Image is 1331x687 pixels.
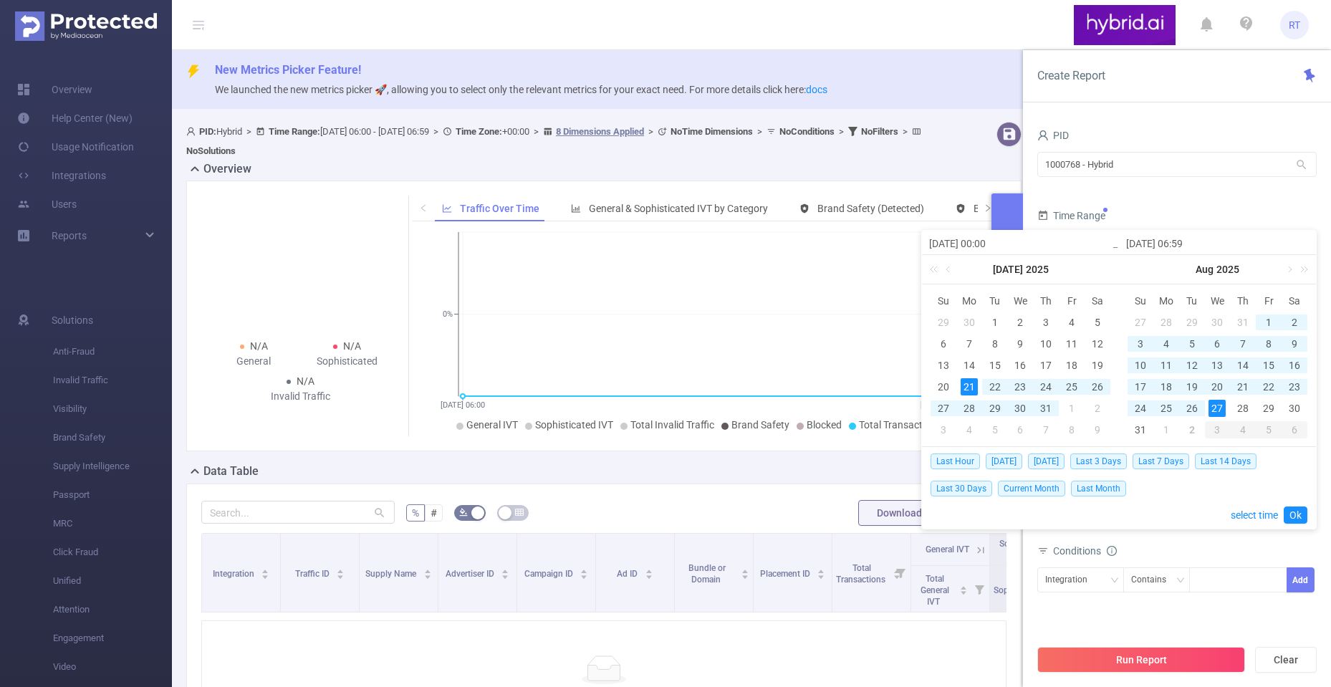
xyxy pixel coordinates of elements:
[982,398,1008,419] td: July 29, 2025
[1008,398,1034,419] td: July 30, 2025
[1128,376,1153,398] td: August 17, 2025
[1033,312,1059,333] td: July 3, 2025
[1037,421,1054,438] div: 7
[931,419,956,441] td: August 3, 2025
[956,333,982,355] td: July 7, 2025
[1183,400,1201,417] div: 26
[956,398,982,419] td: July 28, 2025
[858,500,961,526] button: Download PDF
[1158,335,1175,352] div: 4
[1230,376,1256,398] td: August 21, 2025
[1209,314,1226,331] div: 30
[53,538,172,567] span: Click Fraud
[1256,312,1282,333] td: August 1, 2025
[1133,453,1189,469] span: Last 7 Days
[215,63,361,77] span: New Metrics Picker Feature!
[1037,335,1054,352] div: 10
[927,255,946,284] a: Last year (Control + left)
[207,354,301,369] div: General
[931,333,956,355] td: July 6, 2025
[984,203,992,212] i: icon: right
[254,389,347,404] div: Invalid Traffic
[644,126,658,137] span: >
[956,312,982,333] td: June 30, 2025
[1282,333,1307,355] td: August 9, 2025
[203,463,259,480] h2: Data Table
[1153,419,1179,441] td: September 1, 2025
[571,203,581,213] i: icon: bar-chart
[731,419,789,431] span: Brand Safety
[1179,398,1205,419] td: August 26, 2025
[861,126,898,137] b: No Filters
[671,126,753,137] b: No Time Dimensions
[443,310,453,320] tspan: 0%
[1286,357,1303,374] div: 16
[460,203,539,214] span: Traffic Over Time
[1282,312,1307,333] td: August 2, 2025
[1071,481,1126,496] span: Last Month
[1085,419,1110,441] td: August 9, 2025
[1008,355,1034,376] td: July 16, 2025
[1037,647,1245,673] button: Run Report
[52,221,87,250] a: Reports
[1012,421,1029,438] div: 6
[931,481,992,496] span: Last 30 Days
[53,595,172,624] span: Attention
[1008,312,1034,333] td: July 2, 2025
[17,190,77,218] a: Users
[1183,314,1201,331] div: 29
[1256,294,1282,307] span: Fr
[201,501,395,524] input: Search...
[53,423,172,452] span: Brand Safety
[1063,378,1080,395] div: 25
[1012,314,1029,331] div: 2
[15,11,157,41] img: Protected Media
[1282,290,1307,312] th: Sat
[1260,378,1277,395] div: 22
[986,314,1004,331] div: 1
[301,354,395,369] div: Sophisticated
[1158,378,1175,395] div: 18
[1282,421,1307,438] div: 6
[982,419,1008,441] td: August 5, 2025
[1260,335,1277,352] div: 8
[1205,290,1231,312] th: Wed
[1089,314,1106,331] div: 5
[898,126,912,137] span: >
[459,508,468,517] i: icon: bg-colors
[1209,378,1226,395] div: 20
[1012,335,1029,352] div: 9
[1128,290,1153,312] th: Sun
[1089,421,1106,438] div: 9
[1230,312,1256,333] td: July 31, 2025
[1260,400,1277,417] div: 29
[1070,453,1127,469] span: Last 3 Days
[859,419,941,431] span: Total Transactions
[1282,355,1307,376] td: August 16, 2025
[1286,400,1303,417] div: 30
[1033,290,1059,312] th: Thu
[1256,398,1282,419] td: August 29, 2025
[806,84,827,95] a: docs
[1033,333,1059,355] td: July 10, 2025
[442,203,452,213] i: icon: line-chart
[1179,312,1205,333] td: July 29, 2025
[1260,314,1277,331] div: 1
[1059,333,1085,355] td: July 11, 2025
[419,203,428,212] i: icon: left
[1158,314,1175,331] div: 28
[1209,400,1226,417] div: 27
[1128,294,1153,307] span: Su
[986,421,1004,438] div: 5
[1153,290,1179,312] th: Mon
[1089,378,1106,395] div: 26
[982,294,1008,307] span: Tu
[1033,398,1059,419] td: July 31, 2025
[1231,501,1278,529] a: select time
[1287,567,1315,592] button: Add
[1063,421,1080,438] div: 8
[1033,376,1059,398] td: July 24, 2025
[186,126,925,156] span: Hybrid [DATE] 06:00 - [DATE] 06:59 +00:00
[1205,419,1231,441] td: September 3, 2025
[1183,421,1201,438] div: 2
